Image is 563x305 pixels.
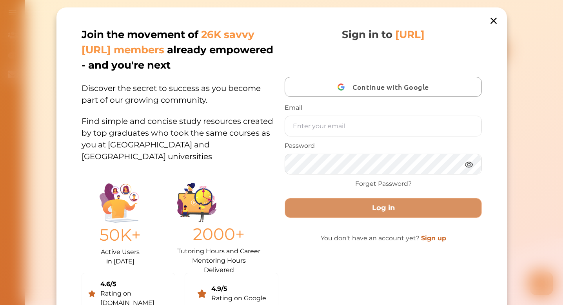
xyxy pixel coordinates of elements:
[352,78,433,96] span: Continue with Google
[342,27,425,42] p: Sign in to
[177,222,260,247] p: 2000+
[100,247,141,266] p: Active Users in [DATE]
[82,27,277,73] p: Join the movement of already empowered - and you're next
[100,280,169,289] div: 4.6/5
[211,284,266,294] div: 4.9/5
[464,160,473,169] img: eye.3286bcf0.webp
[100,223,141,247] p: 50K+
[285,116,481,136] input: Enter your email
[421,234,446,242] a: Sign up
[285,198,481,218] button: Log in
[355,179,411,189] a: Forget Password?
[100,183,139,223] img: Illustration.25158f3c.png
[285,103,481,113] p: Email
[82,106,278,162] p: Find simple and concise study resources created by top graduates who took the same courses as you...
[177,247,260,267] p: Tutoring Hours and Career Mentoring Hours Delivered
[82,73,278,106] p: Discover the secret to success as you become part of our growing community.
[177,183,216,222] img: Group%201403.ccdcecb8.png
[211,294,266,303] div: Rating on Google
[395,28,425,41] span: [URL]
[285,77,481,97] button: Continue with Google
[285,141,481,151] p: Password
[82,28,254,56] span: 26K savvy [URL] members
[285,234,481,243] p: You don't have an account yet?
